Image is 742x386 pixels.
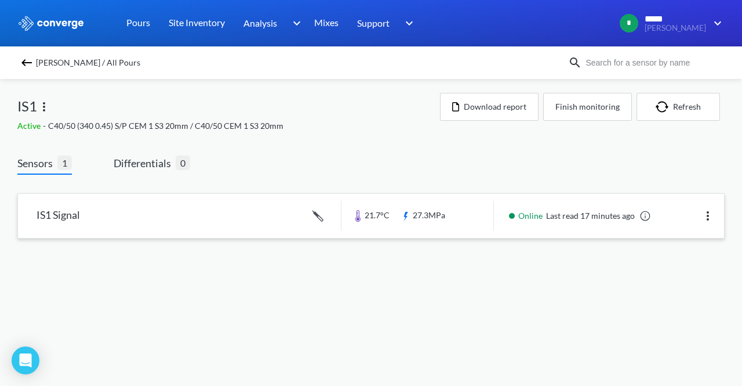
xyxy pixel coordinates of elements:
span: Support [357,16,390,30]
button: Refresh [636,93,720,121]
button: Download report [440,93,539,121]
span: Analysis [243,16,277,30]
img: more.svg [701,209,715,223]
div: Open Intercom Messenger [12,347,39,374]
span: IS1 [17,95,37,117]
span: Differentials [114,155,176,171]
input: Search for a sensor by name [582,56,722,69]
img: downArrow.svg [398,16,416,30]
img: downArrow.svg [285,16,304,30]
span: [PERSON_NAME] / All Pours [36,55,140,71]
span: Sensors [17,155,57,171]
img: icon-search.svg [568,56,582,70]
span: 0 [176,156,190,170]
img: logo_ewhite.svg [17,16,85,31]
span: - [43,121,48,131]
div: C40/50 (340 0.45) S/P CEM 1 S3 20mm / C40/50 CEM 1 S3 20mm [17,120,440,132]
span: 1 [57,156,72,170]
button: Finish monitoring [543,93,632,121]
span: [PERSON_NAME] [645,24,706,33]
img: icon-file.svg [452,102,459,111]
img: backspace.svg [20,56,34,70]
img: icon-refresh.svg [656,101,673,113]
img: downArrow.svg [706,16,725,30]
span: Active [17,121,43,131]
img: more.svg [37,100,51,114]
